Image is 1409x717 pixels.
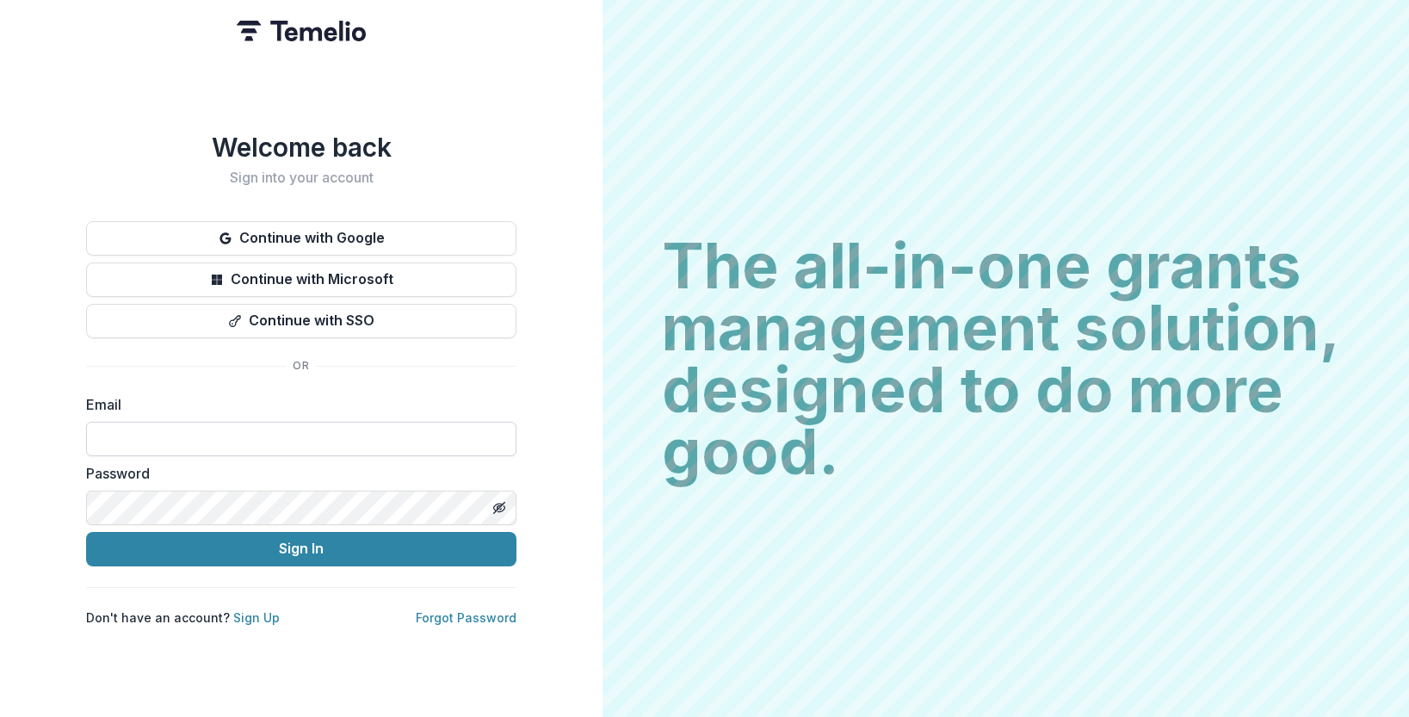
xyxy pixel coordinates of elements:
[86,532,516,566] button: Sign In
[86,221,516,256] button: Continue with Google
[485,494,513,522] button: Toggle password visibility
[86,263,516,297] button: Continue with Microsoft
[86,394,506,415] label: Email
[237,21,366,41] img: Temelio
[86,170,516,186] h2: Sign into your account
[416,610,516,625] a: Forgot Password
[233,610,280,625] a: Sign Up
[86,463,506,484] label: Password
[86,132,516,163] h1: Welcome back
[86,304,516,338] button: Continue with SSO
[86,609,280,627] p: Don't have an account?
